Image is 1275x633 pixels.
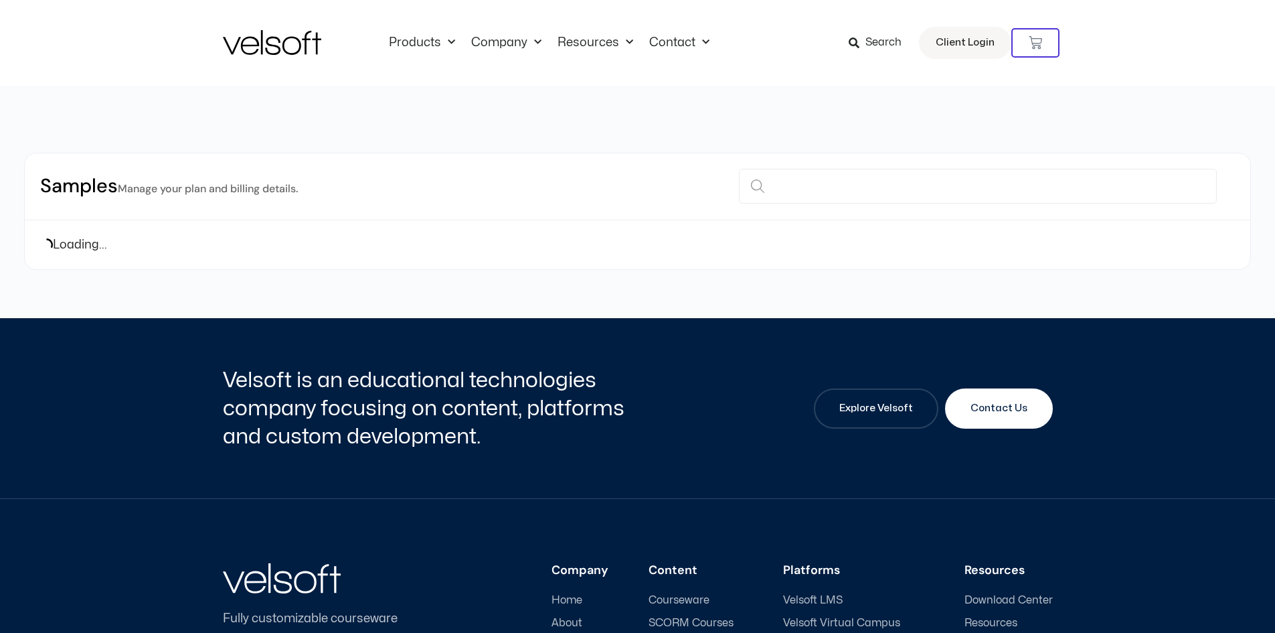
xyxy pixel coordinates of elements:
h2: Velsoft is an educational technologies company focusing on content, platforms and custom developm... [223,366,634,450]
span: Search [865,34,902,52]
a: About [551,617,608,630]
span: Contact Us [970,401,1027,417]
span: About [551,617,582,630]
span: SCORM Courses [649,617,734,630]
a: ProductsMenu Toggle [381,36,463,50]
span: Client Login [936,34,995,52]
span: Resources [964,617,1017,630]
img: Velsoft Training Materials [223,30,321,55]
span: Velsoft Virtual Campus [783,617,900,630]
span: Home [551,594,582,607]
a: Velsoft LMS [783,594,924,607]
a: Client Login [919,27,1011,59]
a: Download Center [964,594,1053,607]
span: Velsoft LMS [783,594,843,607]
a: Resources [964,617,1053,630]
h3: Resources [964,563,1053,578]
a: Contact Us [945,389,1053,429]
a: Courseware [649,594,743,607]
a: ResourcesMenu Toggle [549,36,641,50]
a: Explore Velsoft [814,389,938,429]
h2: Samples [40,173,298,200]
span: Explore Velsoft [839,401,913,417]
h3: Platforms [783,563,924,578]
p: Fully customizable courseware [223,610,420,628]
a: Search [849,31,911,54]
a: Home [551,594,608,607]
span: Loading... [53,236,107,254]
a: ContactMenu Toggle [641,36,717,50]
a: SCORM Courses [649,617,743,630]
h3: Company [551,563,608,578]
nav: Menu [381,36,717,50]
a: Velsoft Virtual Campus [783,617,924,630]
span: Courseware [649,594,709,607]
a: CompanyMenu Toggle [463,36,549,50]
h3: Content [649,563,743,578]
small: Manage your plan and billing details. [118,182,298,196]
